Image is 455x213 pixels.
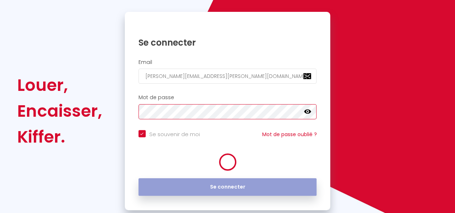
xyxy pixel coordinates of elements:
button: Ouvrir le widget de chat LiveChat [6,3,27,24]
div: Louer, [17,72,102,98]
div: Encaisser, [17,98,102,124]
input: Ton Email [138,69,317,84]
button: Se connecter [138,178,317,196]
a: Mot de passe oublié ? [262,131,317,138]
h2: Mot de passe [138,94,317,101]
div: Kiffer. [17,124,102,150]
h1: Se connecter [138,37,317,48]
h2: Email [138,59,317,65]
